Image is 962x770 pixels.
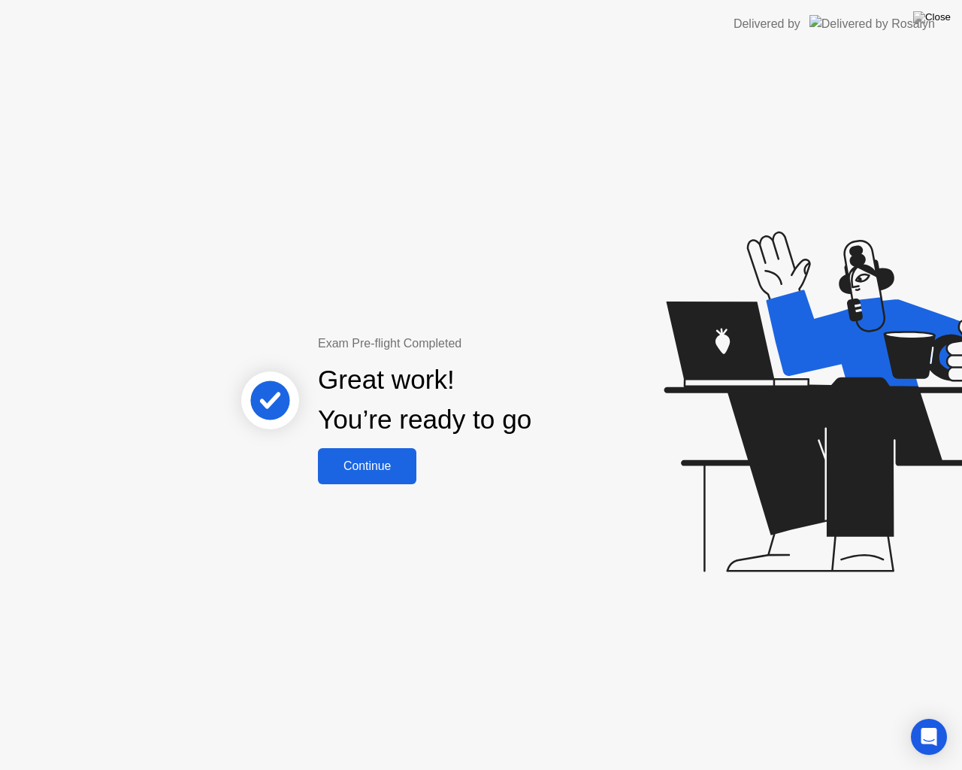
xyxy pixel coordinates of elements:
[913,11,951,23] img: Close
[734,15,800,33] div: Delivered by
[318,448,416,484] button: Continue
[322,459,412,473] div: Continue
[318,335,628,353] div: Exam Pre-flight Completed
[809,15,935,32] img: Delivered by Rosalyn
[911,719,947,755] div: Open Intercom Messenger
[318,360,531,440] div: Great work! You’re ready to go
